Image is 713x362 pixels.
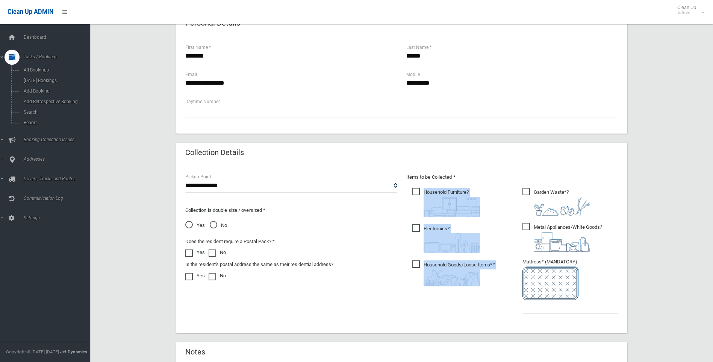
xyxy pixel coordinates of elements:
span: [DATE] Bookings [21,78,89,83]
img: b13cc3517677393f34c0a387616ef184.png [424,269,480,286]
span: Metal Appliances/White Goods [522,223,602,252]
span: Clean Up ADMIN [8,8,53,15]
img: 4fd8a5c772b2c999c83690221e5242e0.png [534,197,590,216]
img: 36c1b0289cb1767239cdd3de9e694f19.png [534,232,590,252]
p: Collection is double size / oversized * [185,206,397,215]
label: Does the resident require a Postal Pack? * [185,237,275,246]
i: ? [424,189,480,217]
img: aa9efdbe659d29b613fca23ba79d85cb.png [424,197,480,217]
span: Communication Log [21,196,96,201]
span: Garden Waste* [522,188,590,216]
span: Yes [185,221,205,230]
label: No [209,271,226,280]
span: All Bookings [21,67,89,73]
span: Add Retrospective Booking [21,99,89,104]
i: ? [424,226,480,253]
span: Add Booking [21,88,89,94]
i: ? [534,189,590,216]
span: Clean Up [674,5,704,16]
span: Copyright © [DATE]-[DATE] [6,349,59,354]
small: Admin [677,10,696,16]
span: No [210,221,227,230]
span: Drivers, Trucks and Routes [21,176,96,181]
img: e7408bece873d2c1783593a074e5cb2f.png [522,266,579,300]
span: Electronics [412,224,480,253]
span: Settings [21,215,96,221]
span: Tasks / Bookings [21,54,96,59]
header: Collection Details [176,145,253,160]
i: ? [424,262,495,286]
span: Addresses [21,157,96,162]
span: Report [21,120,89,125]
span: Search [21,110,89,115]
strong: Jet Dynamics [60,349,87,354]
label: Is the resident's postal address the same as their residential address? [185,260,333,269]
img: 394712a680b73dbc3d2a6a3a7ffe5a07.png [424,233,480,253]
p: Items to be Collected * [406,173,618,182]
span: Mattress* (MANDATORY) [522,259,618,300]
span: Household Furniture [412,188,480,217]
span: Household Goods/Loose Items* [412,260,495,286]
span: Dashboard [21,35,96,40]
label: Yes [185,248,205,257]
label: Yes [185,271,205,280]
label: No [209,248,226,257]
span: Booking Collection Issues [21,137,96,142]
i: ? [534,224,602,252]
header: Notes [176,345,214,359]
